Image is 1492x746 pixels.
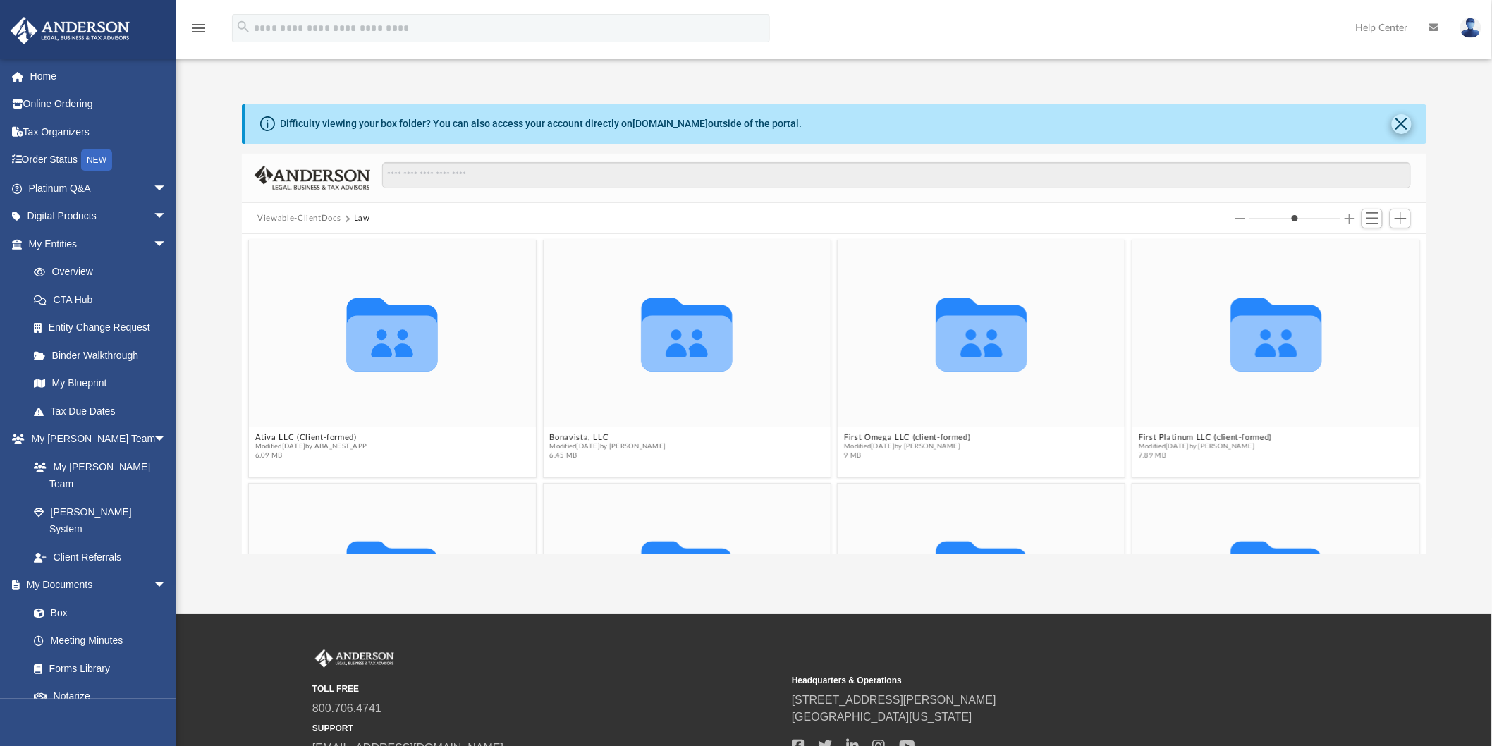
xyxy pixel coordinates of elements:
[382,162,1411,189] input: Search files and folders
[10,146,188,175] a: Order StatusNEW
[1139,451,1272,460] span: 7.89 MB
[190,20,207,37] i: menu
[1460,18,1481,38] img: User Pic
[190,27,207,37] a: menu
[550,451,666,460] span: 6.45 MB
[20,683,181,711] a: Notarize
[153,202,181,231] span: arrow_drop_down
[20,369,181,398] a: My Blueprint
[255,451,367,460] span: 6.09 MB
[20,627,181,655] a: Meeting Minutes
[844,433,970,442] button: First Omega LLC (client-formed)
[20,314,188,342] a: Entity Change Request
[1390,209,1411,228] button: Add
[20,453,174,498] a: My [PERSON_NAME] Team
[20,341,188,369] a: Binder Walkthrough
[20,654,174,683] a: Forms Library
[10,425,181,453] a: My [PERSON_NAME] Teamarrow_drop_down
[550,442,666,451] span: Modified [DATE] by [PERSON_NAME]
[10,90,188,118] a: Online Ordering
[153,230,181,259] span: arrow_drop_down
[844,451,970,460] span: 9 MB
[1392,114,1412,134] button: Close
[10,62,188,90] a: Home
[20,258,188,286] a: Overview
[153,425,181,454] span: arrow_drop_down
[844,442,970,451] span: Modified [DATE] by [PERSON_NAME]
[20,599,174,627] a: Box
[280,116,802,131] div: Difficulty viewing your box folder? You can also access your account directly on outside of the p...
[236,19,251,35] i: search
[312,649,397,668] img: Anderson Advisors Platinum Portal
[1249,214,1340,224] input: Column size
[20,543,181,571] a: Client Referrals
[10,230,188,258] a: My Entitiesarrow_drop_down
[10,571,181,599] a: My Documentsarrow_drop_down
[6,17,134,44] img: Anderson Advisors Platinum Portal
[792,694,996,706] a: [STREET_ADDRESS][PERSON_NAME]
[10,174,188,202] a: Platinum Q&Aarrow_drop_down
[550,433,666,442] button: Bonavista, LLC
[354,212,370,225] button: Law
[10,202,188,231] a: Digital Productsarrow_drop_down
[242,234,1426,554] div: grid
[81,149,112,171] div: NEW
[312,683,782,695] small: TOLL FREE
[255,442,367,451] span: Modified [DATE] by ABA_NEST_APP
[792,711,972,723] a: [GEOGRAPHIC_DATA][US_STATE]
[257,212,341,225] button: Viewable-ClientDocs
[632,118,708,129] a: [DOMAIN_NAME]
[20,286,188,314] a: CTA Hub
[20,397,188,425] a: Tax Due Dates
[1139,433,1272,442] button: First Platinum LLC (client-formed)
[312,702,381,714] a: 800.706.4741
[20,498,181,543] a: [PERSON_NAME] System
[255,433,367,442] button: Ativa LLC (Client-formed)
[312,722,782,735] small: SUPPORT
[1362,209,1383,228] button: Switch to List View
[10,118,188,146] a: Tax Organizers
[792,674,1261,687] small: Headquarters & Operations
[1139,442,1272,451] span: Modified [DATE] by [PERSON_NAME]
[1345,214,1355,224] button: Increase column size
[153,174,181,203] span: arrow_drop_down
[153,571,181,600] span: arrow_drop_down
[1235,214,1245,224] button: Decrease column size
